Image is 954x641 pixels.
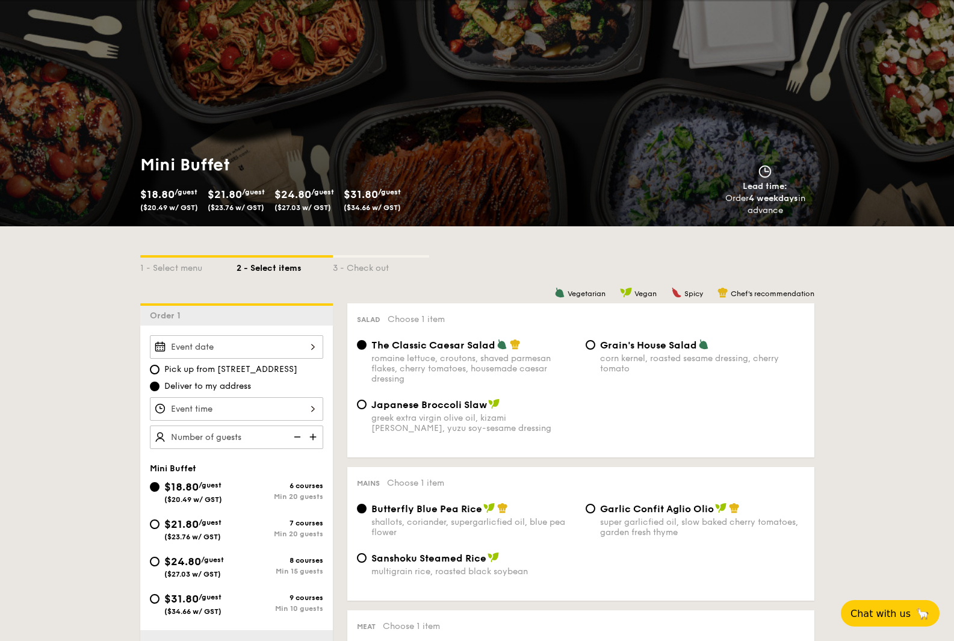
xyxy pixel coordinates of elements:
span: 🦙 [915,607,930,621]
img: icon-reduce.1d2dbef1.svg [287,426,305,448]
span: Butterfly Blue Pea Rice [371,503,482,515]
div: Min 20 guests [237,492,323,501]
img: icon-vegan.f8ff3823.svg [488,552,500,563]
span: $18.80 [164,480,199,494]
span: ($23.76 w/ GST) [208,203,264,212]
span: ($20.49 w/ GST) [164,495,222,504]
span: Meat [357,622,376,631]
span: ($23.76 w/ GST) [164,533,221,541]
span: Mains [357,479,380,488]
img: icon-chef-hat.a58ddaea.svg [510,339,521,350]
input: Sanshoku Steamed Ricemultigrain rice, roasted black soybean [357,553,367,563]
div: Min 20 guests [237,530,323,538]
span: Lead time: [743,181,787,191]
span: /guest [311,188,334,196]
img: icon-clock.2db775ea.svg [756,165,774,178]
span: Vegan [634,290,657,298]
input: Japanese Broccoli Slawgreek extra virgin olive oil, kizami [PERSON_NAME], yuzu soy-sesame dressing [357,400,367,409]
span: Pick up from [STREET_ADDRESS] [164,364,297,376]
input: Garlic Confit Aglio Oliosuper garlicfied oil, slow baked cherry tomatoes, garden fresh thyme [586,504,595,513]
div: super garlicfied oil, slow baked cherry tomatoes, garden fresh thyme [600,517,805,537]
input: The Classic Caesar Saladromaine lettuce, croutons, shaved parmesan flakes, cherry tomatoes, house... [357,340,367,350]
span: /guest [199,593,221,601]
div: 3 - Check out [333,258,429,274]
button: Chat with us🦙 [841,600,940,627]
span: Vegetarian [568,290,606,298]
span: Deliver to my address [164,380,251,392]
img: icon-add.58712e84.svg [305,426,323,448]
img: icon-vegetarian.fe4039eb.svg [698,339,709,350]
span: /guest [242,188,265,196]
img: icon-vegetarian.fe4039eb.svg [554,287,565,298]
input: Butterfly Blue Pea Riceshallots, coriander, supergarlicfied oil, blue pea flower [357,504,367,513]
span: Order 1 [150,311,185,321]
div: 2 - Select items [237,258,333,274]
img: icon-vegan.f8ff3823.svg [715,503,727,513]
div: 9 courses [237,593,323,602]
span: $31.80 [344,188,378,201]
span: Sanshoku Steamed Rice [371,553,486,564]
span: $24.80 [164,555,201,568]
div: 6 courses [237,482,323,490]
input: Event time [150,397,323,421]
img: icon-spicy.37a8142b.svg [671,287,682,298]
span: ($20.49 w/ GST) [140,203,198,212]
h1: Mini Buffet [140,154,472,176]
span: $21.80 [164,518,199,531]
input: $18.80/guest($20.49 w/ GST)6 coursesMin 20 guests [150,482,160,492]
span: ($34.66 w/ GST) [164,607,221,616]
span: /guest [201,556,224,564]
span: Choose 1 item [383,621,440,631]
span: Spicy [684,290,703,298]
span: /guest [199,518,221,527]
span: Mini Buffet [150,463,196,474]
div: shallots, coriander, supergarlicfied oil, blue pea flower [371,517,576,537]
span: $24.80 [274,188,311,201]
input: Pick up from [STREET_ADDRESS] [150,365,160,374]
span: $18.80 [140,188,175,201]
img: icon-chef-hat.a58ddaea.svg [729,503,740,513]
span: ($27.03 w/ GST) [274,203,331,212]
div: multigrain rice, roasted black soybean [371,566,576,577]
span: /guest [199,481,221,489]
img: icon-vegan.f8ff3823.svg [620,287,632,298]
span: ($34.66 w/ GST) [344,203,401,212]
input: Event date [150,335,323,359]
span: $31.80 [164,592,199,605]
div: Min 15 guests [237,567,323,575]
input: $24.80/guest($27.03 w/ GST)8 coursesMin 15 guests [150,557,160,566]
input: $21.80/guest($23.76 w/ GST)7 coursesMin 20 guests [150,519,160,529]
span: /guest [378,188,401,196]
div: 7 courses [237,519,323,527]
img: icon-chef-hat.a58ddaea.svg [497,503,508,513]
img: icon-vegan.f8ff3823.svg [488,398,500,409]
span: Salad [357,315,380,324]
span: Choose 1 item [388,314,445,324]
input: Deliver to my address [150,382,160,391]
span: Chat with us [850,608,911,619]
div: Order in advance [711,193,819,217]
span: ($27.03 w/ GST) [164,570,221,578]
span: The Classic Caesar Salad [371,339,495,351]
span: $21.80 [208,188,242,201]
div: Min 10 guests [237,604,323,613]
span: Grain's House Salad [600,339,697,351]
div: 8 courses [237,556,323,565]
div: romaine lettuce, croutons, shaved parmesan flakes, cherry tomatoes, housemade caesar dressing [371,353,576,384]
span: Choose 1 item [387,478,444,488]
span: Chef's recommendation [731,290,814,298]
span: Japanese Broccoli Slaw [371,399,487,410]
img: icon-vegetarian.fe4039eb.svg [497,339,507,350]
span: /guest [175,188,197,196]
img: icon-vegan.f8ff3823.svg [483,503,495,513]
input: Grain's House Saladcorn kernel, roasted sesame dressing, cherry tomato [586,340,595,350]
strong: 4 weekdays [749,193,798,203]
span: Garlic Confit Aglio Olio [600,503,714,515]
div: 1 - Select menu [140,258,237,274]
img: icon-chef-hat.a58ddaea.svg [717,287,728,298]
input: Number of guests [150,426,323,449]
input: $31.80/guest($34.66 w/ GST)9 coursesMin 10 guests [150,594,160,604]
div: corn kernel, roasted sesame dressing, cherry tomato [600,353,805,374]
div: greek extra virgin olive oil, kizami [PERSON_NAME], yuzu soy-sesame dressing [371,413,576,433]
